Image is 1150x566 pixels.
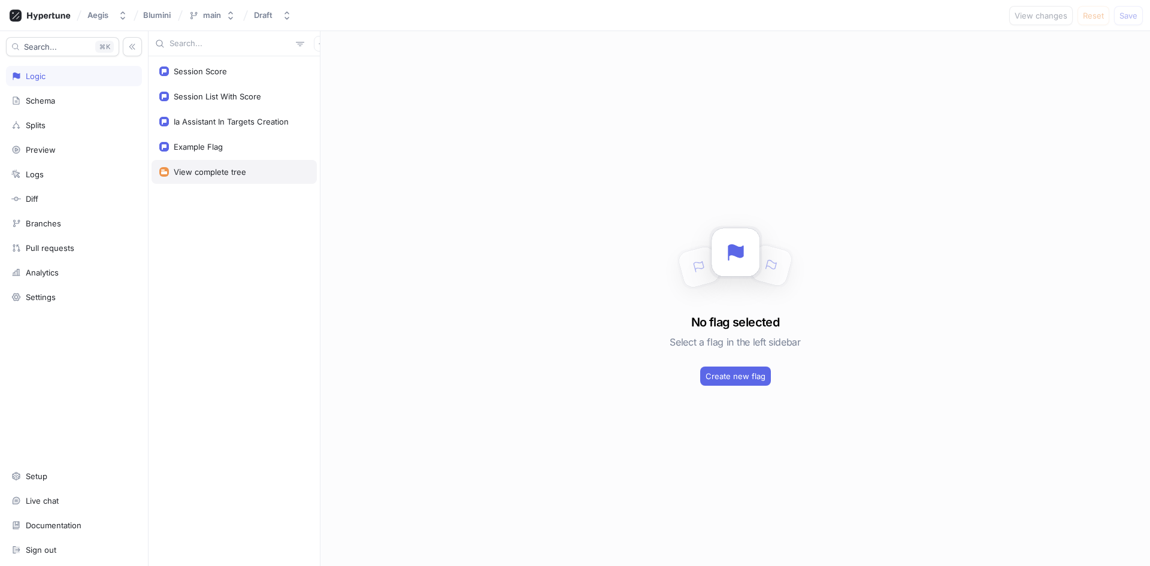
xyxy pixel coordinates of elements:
button: View changes [1009,6,1073,25]
div: View complete tree [174,167,246,177]
a: Documentation [6,515,142,535]
span: Create new flag [706,373,765,380]
div: Branches [26,219,61,228]
div: Documentation [26,520,81,530]
div: Session List With Score [174,92,261,101]
button: Search...K [6,37,119,56]
div: Session Score [174,66,227,76]
div: Logs [26,170,44,179]
span: Blumini [143,11,171,19]
div: Example Flag [174,142,223,152]
button: Reset [1078,6,1109,25]
div: Analytics [26,268,59,277]
button: Create new flag [700,367,771,386]
span: Reset [1083,12,1104,19]
span: View changes [1015,12,1067,19]
div: Setup [26,471,47,481]
h3: No flag selected [691,313,779,331]
div: Aegis [87,10,108,20]
div: Diff [26,194,38,204]
div: Splits [26,120,46,130]
div: main [203,10,221,20]
div: Sign out [26,545,56,555]
button: Draft [249,5,296,25]
div: Settings [26,292,56,302]
div: Pull requests [26,243,74,253]
div: K [95,41,114,53]
div: Schema [26,96,55,105]
div: Live chat [26,496,59,506]
div: Logic [26,71,46,81]
span: Search... [24,43,57,50]
input: Search... [170,38,291,50]
button: main [184,5,240,25]
span: Save [1119,12,1137,19]
div: Draft [254,10,273,20]
div: Ia Assistant In Targets Creation [174,117,289,126]
h5: Select a flag in the left sidebar [670,331,800,353]
button: Aegis [83,5,132,25]
div: Preview [26,145,56,155]
button: Save [1114,6,1143,25]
